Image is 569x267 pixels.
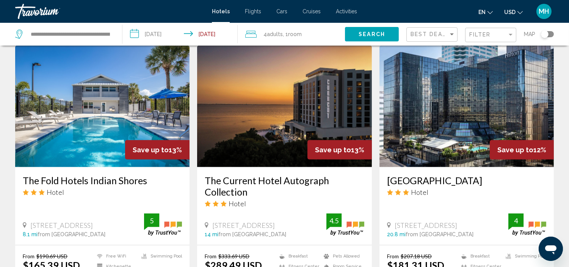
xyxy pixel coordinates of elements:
[238,23,345,46] button: Travelers: 4 adults, 0 children
[387,175,546,186] a: [GEOGRAPHIC_DATA]
[326,213,364,236] img: trustyou-badge.svg
[276,253,320,259] li: Breakfast
[133,146,169,154] span: Save up to
[303,8,321,14] a: Cruises
[307,140,372,160] div: 13%
[478,9,486,15] span: en
[23,231,38,237] span: 8.1 mi
[229,199,246,208] span: Hotel
[212,221,275,229] span: [STREET_ADDRESS]
[411,32,455,38] mat-select: Sort by
[315,146,351,154] span: Save up to
[47,188,64,196] span: Hotel
[212,8,230,14] a: Hotels
[38,231,105,237] span: from [GEOGRAPHIC_DATA]
[504,6,523,17] button: Change currency
[93,253,138,259] li: Free WiFi
[125,140,190,160] div: 13%
[218,253,249,259] del: $333.69 USD
[122,23,237,46] button: Check-in date: Sep 6, 2025 Check-out date: Sep 7, 2025
[138,253,182,259] li: Swimming Pool
[144,213,182,236] img: trustyou-badge.svg
[497,146,533,154] span: Save up to
[469,32,491,38] span: Filter
[411,188,428,196] span: Hotel
[267,31,283,37] span: Adults
[504,9,516,15] span: USD
[508,213,546,236] img: trustyou-badge.svg
[30,221,93,229] span: [STREET_ADDRESS]
[205,199,364,208] div: 3 star Hotel
[345,27,399,41] button: Search
[458,253,502,259] li: Breakfast
[197,46,371,167] img: Hotel image
[205,253,216,259] span: From
[508,216,524,225] div: 4
[218,231,286,237] span: from [GEOGRAPHIC_DATA]
[490,140,554,160] div: 12%
[534,3,554,19] button: User Menu
[401,253,432,259] del: $207.18 USD
[336,8,357,14] a: Activities
[387,231,406,237] span: 20.8 mi
[283,29,302,39] span: , 1
[276,8,287,14] a: Cars
[411,31,450,37] span: Best Deals
[320,253,364,259] li: Pets Allowed
[263,29,283,39] span: 4
[23,175,182,186] a: The Fold Hotels Indian Shores
[144,216,159,225] div: 5
[245,8,261,14] a: Flights
[465,27,516,43] button: Filter
[387,253,399,259] span: From
[326,216,342,225] div: 4.5
[395,221,457,229] span: [STREET_ADDRESS]
[359,32,385,38] span: Search
[379,46,554,167] img: Hotel image
[15,46,190,167] img: Hotel image
[387,188,546,196] div: 3 star Hotel
[539,237,563,261] iframe: Button to launch messaging window
[36,253,67,259] del: $190.69 USD
[535,31,554,38] button: Toggle map
[205,175,364,197] a: The Current Hotel Autograph Collection
[478,6,493,17] button: Change language
[524,29,535,39] span: Map
[539,8,549,15] span: MH
[205,231,218,237] span: 14 mi
[15,4,204,19] a: Travorium
[288,31,302,37] span: Room
[23,188,182,196] div: 3 star Hotel
[23,253,34,259] span: From
[502,253,546,259] li: Swimming Pool
[406,231,473,237] span: from [GEOGRAPHIC_DATA]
